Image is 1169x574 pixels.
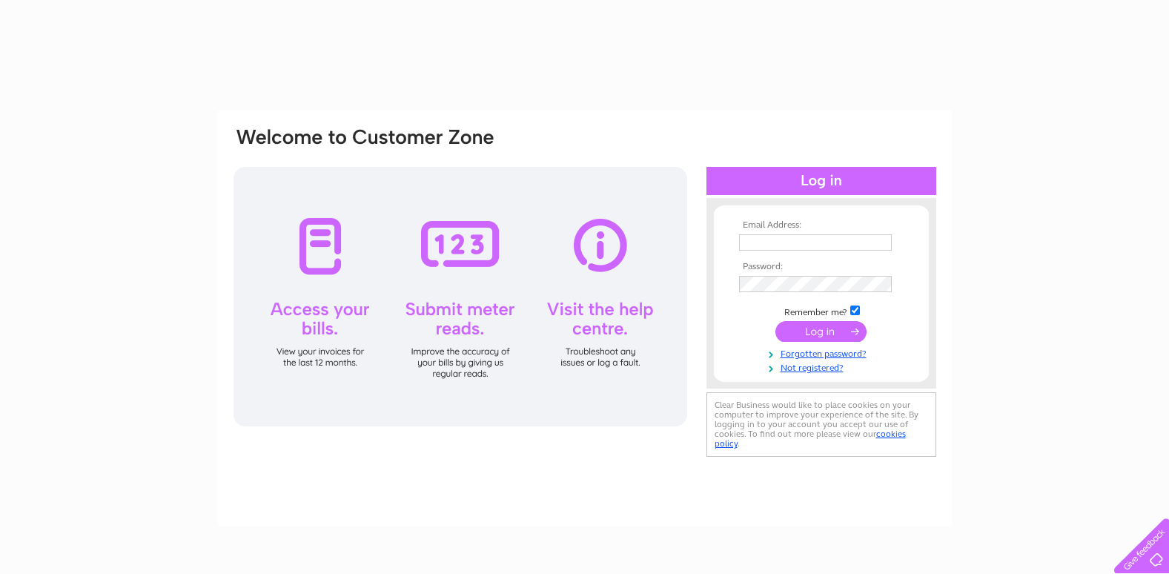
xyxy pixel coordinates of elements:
a: Forgotten password? [739,346,907,360]
a: Not registered? [739,360,907,374]
th: Password: [735,262,907,272]
th: Email Address: [735,220,907,231]
input: Submit [775,321,867,342]
td: Remember me? [735,303,907,318]
div: Clear Business would like to place cookies on your computer to improve your experience of the sit... [706,392,936,457]
a: cookies policy [715,429,906,449]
